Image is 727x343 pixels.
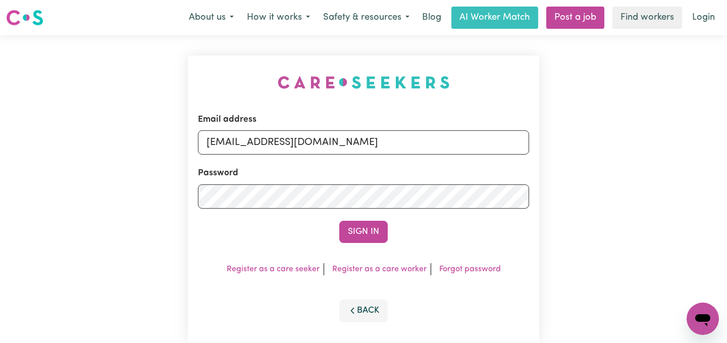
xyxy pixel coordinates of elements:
a: Register as a care seeker [227,265,320,273]
button: Safety & resources [317,7,416,28]
a: Find workers [612,7,682,29]
a: Post a job [546,7,604,29]
button: How it works [240,7,317,28]
img: Careseekers logo [6,9,43,27]
iframe: Button to launch messaging window [687,303,719,335]
input: Email address [198,130,529,155]
button: Sign In [339,221,388,243]
label: Password [198,167,238,180]
a: AI Worker Match [451,7,538,29]
a: Register as a care worker [332,265,427,273]
a: Blog [416,7,447,29]
button: About us [182,7,240,28]
a: Careseekers logo [6,6,43,29]
button: Back [339,300,388,322]
label: Email address [198,113,256,126]
a: Forgot password [439,265,501,273]
a: Login [686,7,721,29]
